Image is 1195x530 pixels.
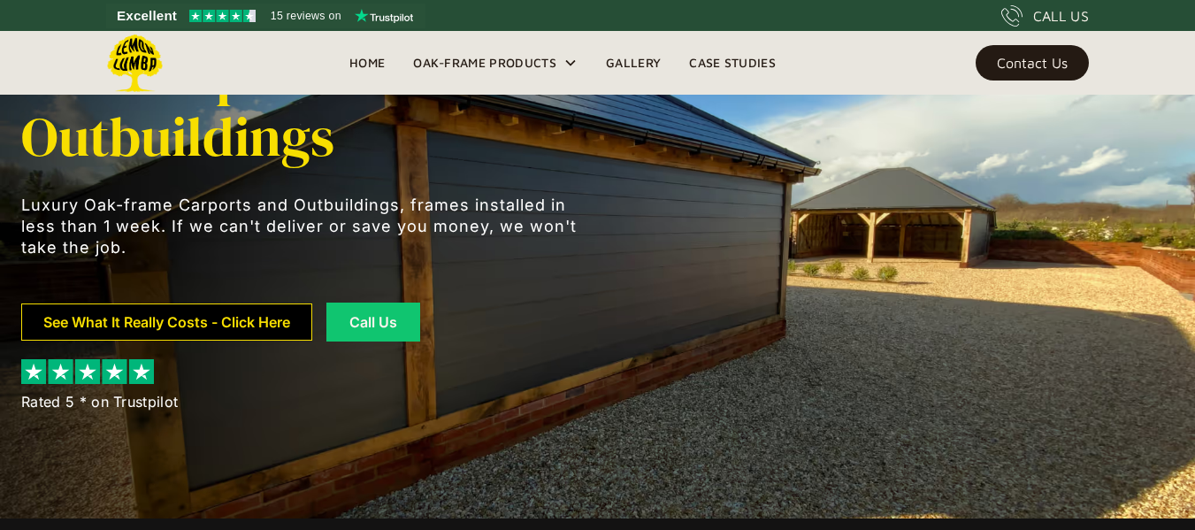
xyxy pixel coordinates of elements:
[1001,5,1089,27] a: CALL US
[326,303,420,342] a: Call Us
[271,5,341,27] span: 15 reviews on
[997,57,1068,69] div: Contact Us
[21,195,587,258] p: Luxury Oak-frame Carports and Outbuildings, frames installed in less than 1 week. If we can't del...
[1033,5,1089,27] div: CALL US
[592,50,675,76] a: Gallery
[355,9,413,23] img: Trustpilot logo
[335,50,399,76] a: Home
[189,10,256,22] img: Trustpilot 4.5 stars
[21,303,312,341] a: See What It Really Costs - Click Here
[117,5,177,27] span: Excellent
[349,315,398,329] div: Call Us
[399,31,592,95] div: Oak-Frame Products
[21,391,178,412] div: Rated 5 * on Trustpilot
[976,45,1089,81] a: Contact Us
[21,44,587,168] h1: Oak Carports & Outbuildings
[675,50,790,76] a: Case Studies
[106,4,425,28] a: See Lemon Lumba reviews on Trustpilot
[413,52,556,73] div: Oak-Frame Products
